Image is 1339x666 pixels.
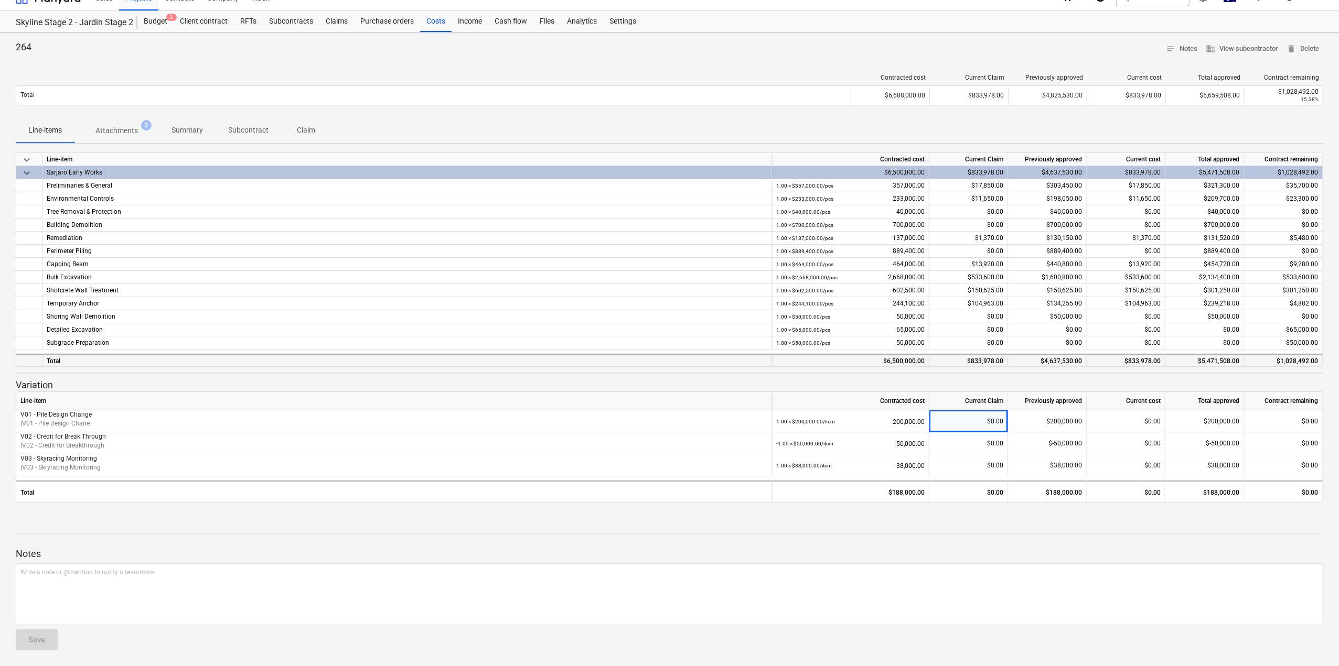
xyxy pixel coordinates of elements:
[16,548,1323,560] p: Notes
[1248,482,1318,504] div: $0.00
[20,91,35,100] p: Total
[1008,219,1087,232] div: $700,000.00
[1248,219,1318,232] div: $0.00
[772,166,929,179] div: $6,500,000.00
[1223,326,1239,333] span: $0.00
[1204,300,1239,307] span: $239,218.00
[1008,323,1087,336] div: $0.00
[776,297,925,310] div: 244,100.00
[234,11,263,32] a: RFTs
[1087,192,1165,205] div: $11,650.00
[929,310,1008,323] div: $0.00
[533,11,561,32] a: Files
[1087,336,1165,350] div: $0.00
[1244,166,1323,179] div: $1,028,492.00
[1008,310,1087,323] div: $50,000.00
[1008,258,1087,271] div: $440,800.00
[42,354,772,367] div: Total
[1087,392,1165,410] div: Current cost
[1301,96,1319,102] small: 15.38%
[776,192,925,205] div: 233,000.00
[1248,297,1318,310] div: $4,882.00
[263,11,319,32] a: Subcontracts
[1165,432,1244,454] div: $-50,000.00
[1013,74,1083,81] div: Previously approved
[1204,287,1239,294] span: $301,250.00
[1248,432,1318,454] div: $0.00
[929,454,1008,476] div: $0.00
[772,153,929,166] div: Contracted cost
[420,11,452,32] a: Costs
[1248,271,1318,284] div: $533,600.00
[1087,323,1165,336] div: $0.00
[929,258,1008,271] div: $13,920.00
[47,221,102,228] span: Building Demolition
[47,326,103,333] span: Detailed Excavation
[1165,481,1244,503] div: $188,000.00
[929,153,1008,166] div: Current Claim
[772,354,929,367] div: $6,500,000.00
[776,463,832,468] small: 1.00 × $38,000.00 / item
[776,432,925,455] div: -50,000.00
[1008,354,1087,367] div: $4,637,530.00
[776,288,833,293] small: 1.00 × $602,500.00 / pcs
[603,11,642,32] a: Settings
[1008,432,1087,454] div: $-50,000.00
[1248,258,1318,271] div: $9,280.00
[772,481,929,503] div: $188,000.00
[776,454,925,477] div: 38,000.00
[452,11,488,32] a: Income
[776,209,830,215] small: 1.00 × $40,000.00 / pcs
[1165,166,1244,179] div: $5,471,508.00
[47,339,109,346] span: Subgrade Preparation
[174,11,234,32] a: Client contract
[20,167,33,179] span: keyboard_arrow_down
[1249,74,1319,81] div: Contract remaining
[1287,43,1319,55] span: Delete
[16,379,1323,391] p: Variation
[776,323,925,336] div: 65,000.00
[776,314,830,320] small: 1.00 × $50,000.00 / pcs
[1087,153,1165,166] div: Current cost
[1165,454,1244,476] div: $38,000.00
[1207,208,1239,215] span: $40,000.00
[1008,336,1087,350] div: $0.00
[1008,205,1087,219] div: $40,000.00
[776,410,925,433] div: 200,000.00
[1087,454,1165,476] div: $0.00
[1008,392,1087,410] div: Previously approved
[1248,232,1318,245] div: $5,480.00
[1008,271,1087,284] div: $1,600,800.00
[929,410,1008,432] div: $0.00
[776,284,925,297] div: 602,500.00
[47,247,92,255] span: Perimeter Piling
[319,11,354,32] div: Claims
[1087,354,1165,367] div: $833,978.00
[16,481,772,503] div: Total
[929,481,1008,503] div: $0.00
[776,196,833,202] small: 1.00 × $233,000.00 / pcs
[776,258,925,271] div: 464,000.00
[1087,310,1165,323] div: $0.00
[1170,74,1240,81] div: Total approved
[1248,192,1318,205] div: $23,300.00
[1087,205,1165,219] div: $0.00
[1248,310,1318,323] div: $0.00
[776,222,833,228] small: 1.00 × $700,000.00 / pcs
[228,125,269,136] p: Subcontract
[1087,297,1165,310] div: $104,963.00
[929,392,1008,410] div: Current Claim
[1204,247,1239,255] span: $889,400.00
[47,274,92,281] span: Bulk Excavation
[137,11,174,32] a: Budget3
[929,284,1008,297] div: $150,625.00
[1244,392,1323,410] div: Contract remaining
[1248,179,1318,192] div: $35,700.00
[776,248,833,254] small: 1.00 × $889,400.00 / pcs
[934,74,1004,81] div: Current Claim
[294,125,319,136] p: Claim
